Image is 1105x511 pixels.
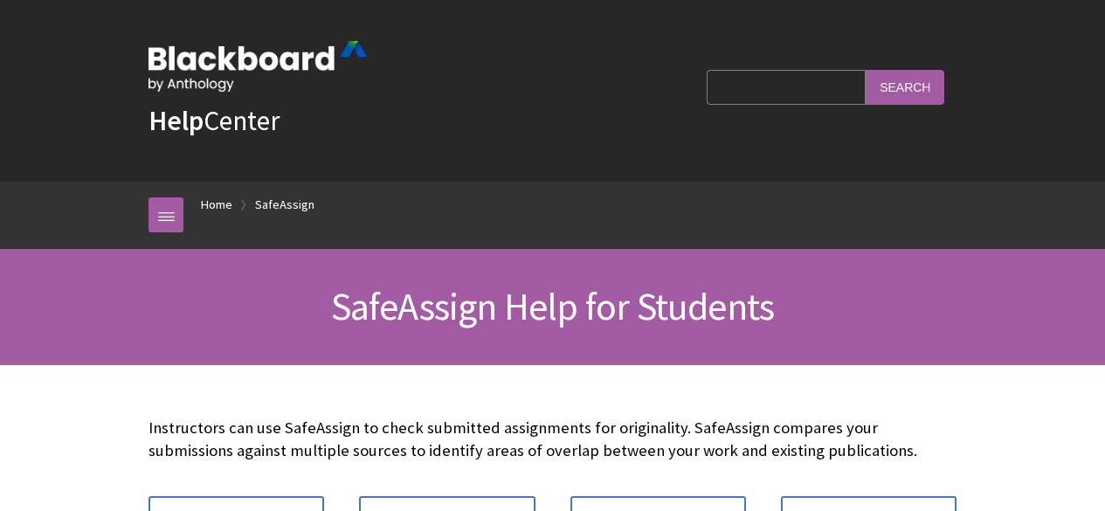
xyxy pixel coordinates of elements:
[148,41,367,92] img: Blackboard by Anthology
[201,194,232,216] a: Home
[255,194,314,216] a: SafeAssign
[148,103,280,138] a: HelpCenter
[148,103,204,138] strong: Help
[148,417,957,462] p: Instructors can use SafeAssign to check submitted assignments for originality. SafeAssign compare...
[866,70,944,104] input: Search
[331,282,775,330] span: SafeAssign Help for Students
